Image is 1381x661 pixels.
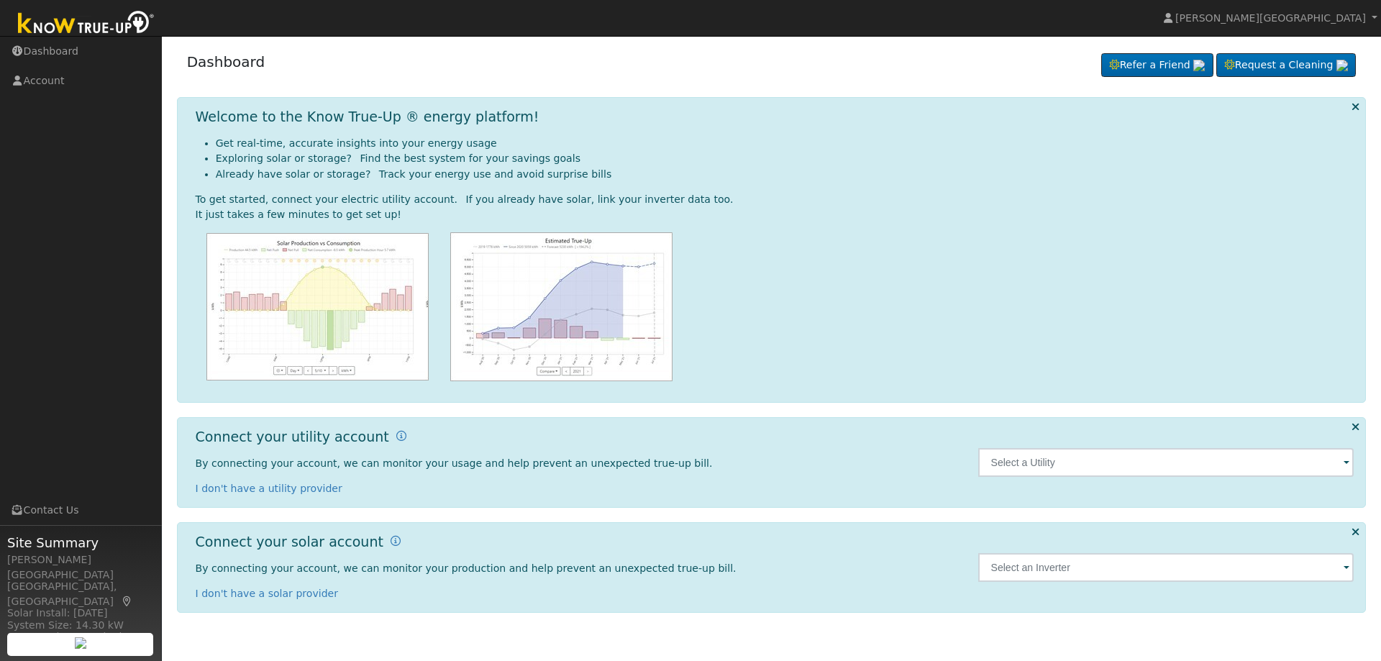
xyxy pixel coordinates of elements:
[7,618,154,633] div: System Size: 14.30 kW
[7,606,154,621] div: Solar Install: [DATE]
[11,8,162,40] img: Know True-Up
[978,448,1354,477] input: Select a Utility
[196,588,339,599] a: I don't have a solar provider
[978,553,1354,582] input: Select an Inverter
[216,136,1354,151] li: Get real-time, accurate insights into your energy usage
[196,562,737,574] span: By connecting your account, we can monitor your production and help prevent an unexpected true-up...
[196,483,342,494] a: I don't have a utility provider
[196,534,383,550] h1: Connect your solar account
[1101,53,1213,78] a: Refer a Friend
[196,457,713,469] span: By connecting your account, we can monitor your usage and help prevent an unexpected true-up bill.
[75,637,86,649] img: retrieve
[187,53,265,70] a: Dashboard
[216,167,1354,182] li: Already have solar or storage? Track your energy use and avoid surprise bills
[196,109,539,125] h1: Welcome to the Know True-Up ® energy platform!
[1336,60,1348,71] img: retrieve
[121,596,134,607] a: Map
[7,629,154,644] div: Storage Size: 27.0 kWh
[1193,60,1205,71] img: retrieve
[7,533,154,552] span: Site Summary
[1216,53,1356,78] a: Request a Cleaning
[196,192,1354,207] div: To get started, connect your electric utility account. If you already have solar, link your inver...
[7,552,154,583] div: [PERSON_NAME][GEOGRAPHIC_DATA]
[196,207,1354,222] div: It just takes a few minutes to get set up!
[1175,12,1366,24] span: [PERSON_NAME][GEOGRAPHIC_DATA]
[216,151,1354,166] li: Exploring solar or storage? Find the best system for your savings goals
[7,579,154,609] div: [GEOGRAPHIC_DATA], [GEOGRAPHIC_DATA]
[196,429,389,445] h1: Connect your utility account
